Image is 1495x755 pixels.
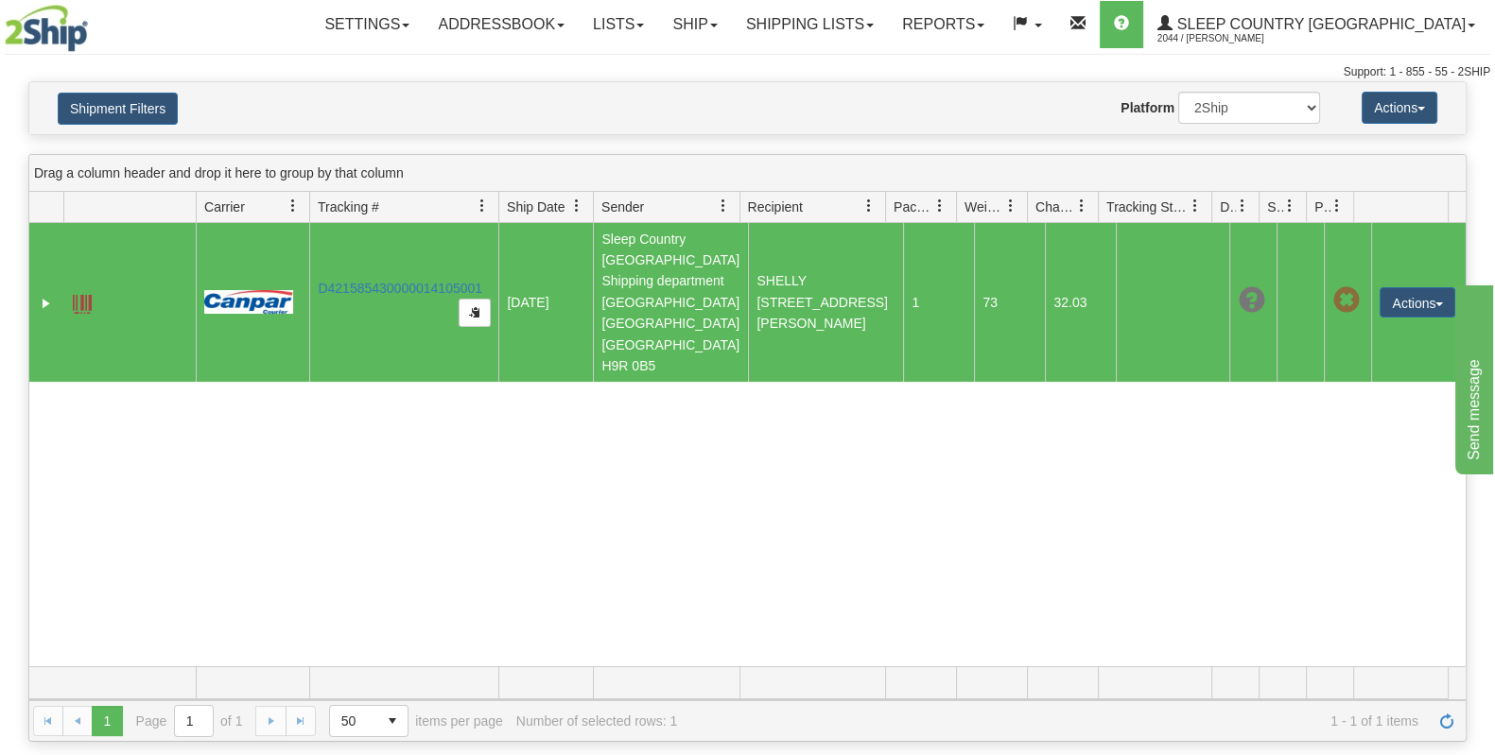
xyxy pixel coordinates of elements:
[1314,197,1330,216] span: Pickup Status
[1106,197,1189,216] span: Tracking Status
[1332,287,1359,314] span: Pickup Not Assigned
[341,712,366,730] span: 50
[277,190,309,222] a: Carrier filter column settings
[1035,197,1075,216] span: Charge
[1267,197,1283,216] span: Shipment Issues
[894,197,933,216] span: Packages
[1226,190,1259,222] a: Delivery Status filter column settings
[1143,1,1489,48] a: Sleep Country [GEOGRAPHIC_DATA] 2044 / [PERSON_NAME]
[175,706,213,736] input: Page 1
[903,223,974,382] td: 1
[5,5,88,52] img: logo2044.jpg
[92,706,122,736] span: Page 1
[1220,197,1236,216] span: Delivery Status
[318,281,482,296] a: D421585430000014105001
[995,190,1027,222] a: Weight filter column settings
[1321,190,1353,222] a: Pickup Status filter column settings
[1157,29,1299,48] span: 2044 / [PERSON_NAME]
[748,197,803,216] span: Recipient
[1380,287,1455,317] button: Actions
[136,705,243,737] span: Page of 1
[459,299,491,327] button: Copy to clipboard
[658,1,731,48] a: Ship
[37,294,56,313] a: Expand
[329,705,503,737] span: items per page
[732,1,888,48] a: Shipping lists
[748,223,903,382] td: SHELLY [STREET_ADDRESS][PERSON_NAME]
[377,706,408,736] span: select
[974,223,1045,382] td: 73
[58,93,178,125] button: Shipment Filters
[1274,190,1306,222] a: Shipment Issues filter column settings
[593,223,748,382] td: Sleep Country [GEOGRAPHIC_DATA] Shipping department [GEOGRAPHIC_DATA] [GEOGRAPHIC_DATA] [GEOGRAPH...
[707,190,739,222] a: Sender filter column settings
[466,190,498,222] a: Tracking # filter column settings
[1179,190,1211,222] a: Tracking Status filter column settings
[561,190,593,222] a: Ship Date filter column settings
[853,190,885,222] a: Recipient filter column settings
[1173,16,1466,32] span: Sleep Country [GEOGRAPHIC_DATA]
[204,290,293,314] img: 14 - Canpar
[516,713,677,729] div: Number of selected rows: 1
[1238,287,1264,314] span: Unknown
[204,197,245,216] span: Carrier
[690,713,1418,729] span: 1 - 1 of 1 items
[1121,98,1174,117] label: Platform
[329,705,409,737] span: Page sizes drop down
[310,1,424,48] a: Settings
[498,223,593,382] td: [DATE]
[14,11,175,34] div: Send message
[579,1,658,48] a: Lists
[5,64,1490,80] div: Support: 1 - 855 - 55 - 2SHIP
[965,197,1004,216] span: Weight
[1045,223,1116,382] td: 32.03
[1432,706,1462,736] a: Refresh
[29,155,1466,192] div: grid grouping header
[507,197,565,216] span: Ship Date
[424,1,579,48] a: Addressbook
[888,1,999,48] a: Reports
[1066,190,1098,222] a: Charge filter column settings
[73,286,92,317] a: Label
[601,197,644,216] span: Sender
[924,190,956,222] a: Packages filter column settings
[318,197,379,216] span: Tracking #
[1452,281,1493,473] iframe: chat widget
[1362,92,1437,124] button: Actions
